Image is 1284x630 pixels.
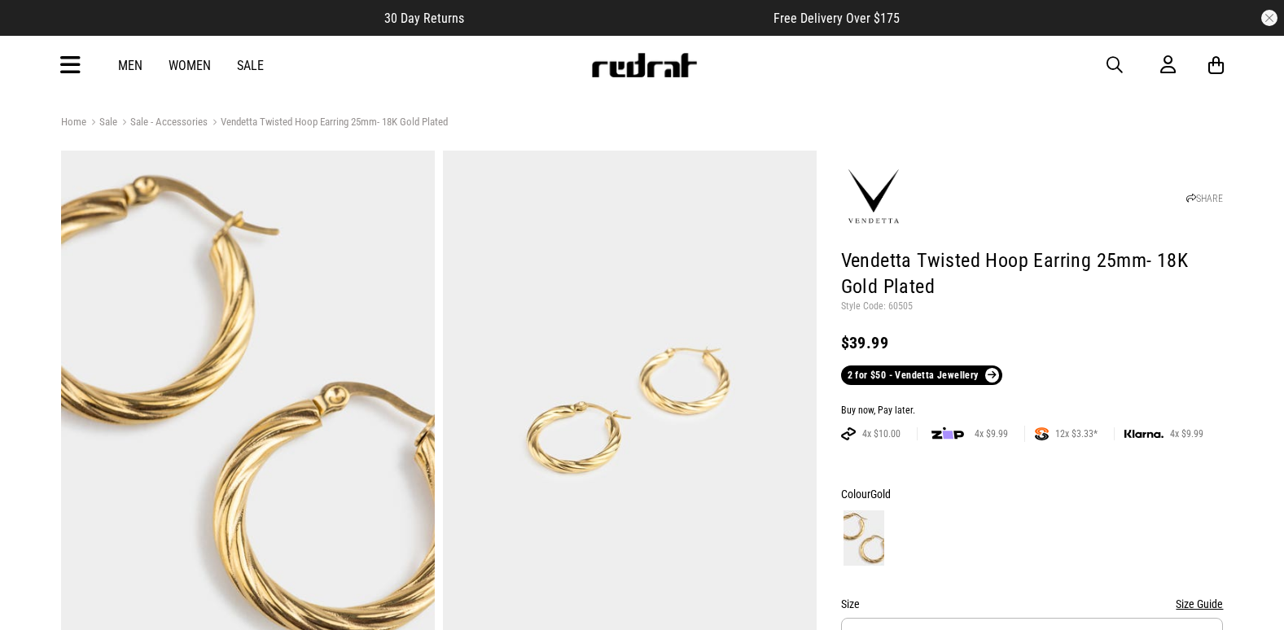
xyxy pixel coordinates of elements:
iframe: Customer reviews powered by Trustpilot [497,10,741,26]
img: SPLITPAY [1035,427,1049,440]
a: Home [61,116,86,128]
div: Size [841,594,1224,614]
a: Vendetta Twisted Hoop Earring 25mm- 18K Gold Plated [208,116,448,131]
img: AFTERPAY [841,427,856,440]
span: Gold [870,488,891,501]
span: 30 Day Returns [384,11,464,26]
p: Style Code: 60505 [841,300,1224,313]
span: 4x $10.00 [856,427,907,440]
span: Free Delivery Over $175 [773,11,900,26]
a: SHARE [1186,193,1223,204]
span: 12x $3.33* [1049,427,1104,440]
img: Redrat logo [590,53,698,77]
img: zip [931,426,964,442]
img: Vendetta [841,164,906,230]
a: Sale [86,116,117,131]
a: Sale [237,58,264,73]
h1: Vendetta Twisted Hoop Earring 25mm- 18K Gold Plated [841,248,1224,300]
button: Size Guide [1176,594,1223,614]
span: 4x $9.99 [968,427,1014,440]
a: Sale - Accessories [117,116,208,131]
img: KLARNA [1124,430,1163,439]
a: Women [169,58,211,73]
a: 2 for $50 - Vendetta Jewellery [841,365,1002,385]
span: 4x $9.99 [1163,427,1210,440]
div: Colour [841,484,1224,504]
div: $39.99 [841,333,1224,352]
a: Men [118,58,142,73]
div: Buy now, Pay later. [841,405,1224,418]
img: Gold [844,510,884,566]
